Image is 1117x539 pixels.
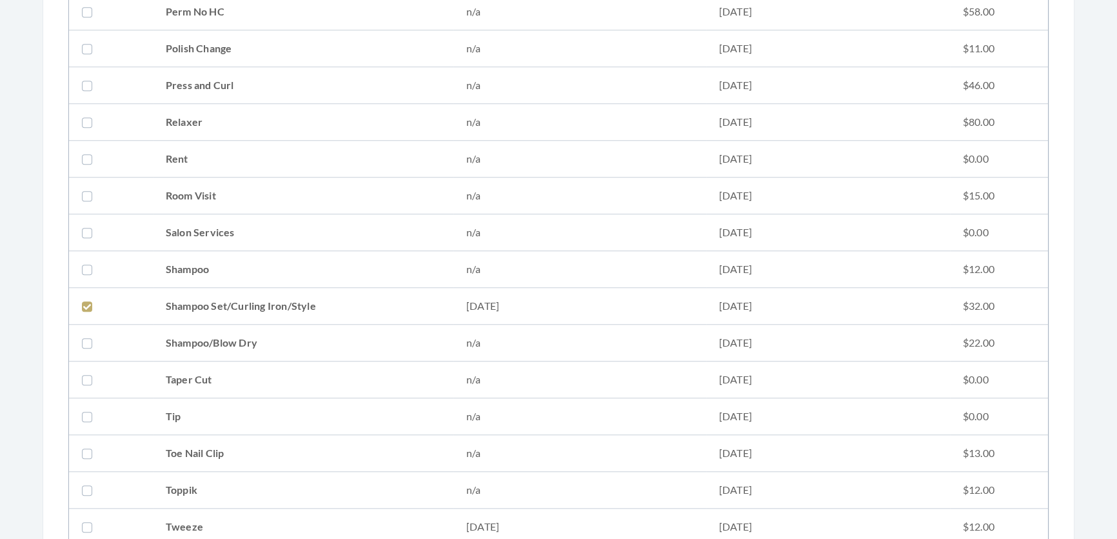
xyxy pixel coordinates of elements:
td: [DATE] [706,251,950,288]
td: Shampoo [153,251,453,288]
td: Room Visit [153,178,453,214]
td: [DATE] [706,361,950,398]
td: Toppik [153,472,453,509]
td: n/a [453,30,706,67]
td: $80.00 [950,104,1048,141]
td: Salon Services [153,214,453,251]
td: $22.00 [950,325,1048,361]
td: $11.00 [950,30,1048,67]
td: n/a [453,472,706,509]
td: n/a [453,67,706,104]
td: n/a [453,104,706,141]
td: Toe Nail Clip [153,435,453,472]
td: n/a [453,178,706,214]
td: n/a [453,361,706,398]
td: [DATE] [453,288,706,325]
td: $46.00 [950,67,1048,104]
td: [DATE] [706,325,950,361]
td: [DATE] [706,435,950,472]
td: n/a [453,398,706,435]
td: Press and Curl [153,67,453,104]
td: $12.00 [950,251,1048,288]
td: [DATE] [706,178,950,214]
td: [DATE] [706,288,950,325]
td: Taper Cut [153,361,453,398]
td: Shampoo Set/Curling Iron/Style [153,288,453,325]
td: $0.00 [950,141,1048,178]
td: $0.00 [950,361,1048,398]
td: [DATE] [706,141,950,178]
td: Relaxer [153,104,453,141]
td: $13.00 [950,435,1048,472]
td: n/a [453,435,706,472]
td: Rent [153,141,453,178]
td: [DATE] [706,214,950,251]
td: Shampoo/Blow Dry [153,325,453,361]
td: [DATE] [706,472,950,509]
td: [DATE] [706,398,950,435]
td: n/a [453,325,706,361]
td: [DATE] [706,104,950,141]
td: $0.00 [950,214,1048,251]
td: Polish Change [153,30,453,67]
td: n/a [453,214,706,251]
td: n/a [453,141,706,178]
td: $15.00 [950,178,1048,214]
td: $12.00 [950,472,1048,509]
td: n/a [453,251,706,288]
td: $32.00 [950,288,1048,325]
td: [DATE] [706,30,950,67]
td: Tip [153,398,453,435]
td: [DATE] [706,67,950,104]
td: $0.00 [950,398,1048,435]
